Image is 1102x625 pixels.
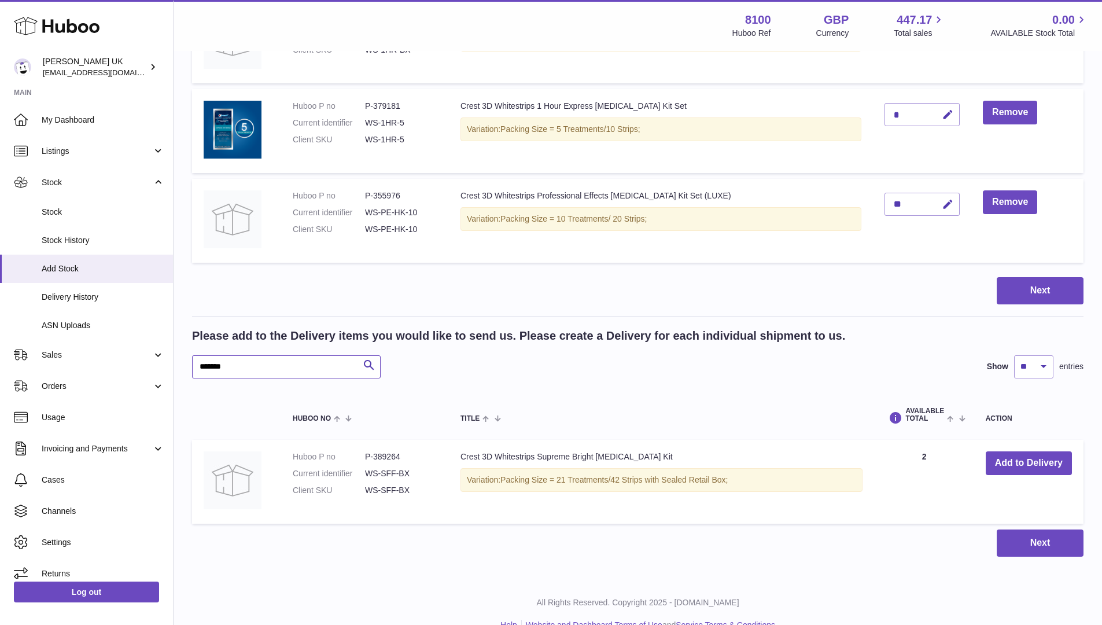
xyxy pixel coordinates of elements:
label: Show [987,361,1008,372]
span: Listings [42,146,152,157]
span: Usage [42,412,164,423]
img: Crest 3D Whitestrips Supreme Bright Teeth Whitening Kit [204,451,261,509]
span: Stock [42,177,152,188]
dt: Huboo P no [293,190,365,201]
button: Next [997,277,1083,304]
dt: Huboo P no [293,101,365,112]
p: All Rights Reserved. Copyright 2025 - [DOMAIN_NAME] [183,597,1093,608]
dt: Huboo P no [293,451,365,462]
span: Title [460,415,480,422]
span: Channels [42,506,164,517]
dt: Client SKU [293,224,365,235]
span: 0.00 [1052,12,1075,28]
dd: WS-1HR-5 [365,117,437,128]
span: entries [1059,361,1083,372]
span: Stock [42,207,164,218]
button: Remove [983,101,1037,124]
dt: Current identifier [293,207,365,218]
h2: Please add to the Delivery items you would like to send us. Please create a Delivery for each ind... [192,328,845,344]
dd: P-355976 [365,190,437,201]
span: Settings [42,537,164,548]
dd: P-379181 [365,101,437,112]
dd: WS-PE-HK-10 [365,207,437,218]
span: AVAILABLE Total [905,407,944,422]
td: Crest 3D Whitestrips 1 Hour Express [MEDICAL_DATA] Kit Set [449,89,873,173]
span: Invoicing and Payments [42,443,152,454]
span: [EMAIL_ADDRESS][DOMAIN_NAME] [43,68,170,77]
span: AVAILABLE Stock Total [990,28,1088,39]
span: Huboo no [293,415,331,422]
dd: WS-SFF-BX [365,485,437,496]
span: 447.17 [897,12,932,28]
dt: Client SKU [293,485,365,496]
strong: GBP [824,12,849,28]
span: Delivery History [42,292,164,303]
span: Sales [42,350,152,361]
img: Crest 3D Whitestrips 1 Hour Express Teeth Whitening Kit Set [204,101,261,159]
div: Variation: [460,207,861,231]
span: Orders [42,381,152,392]
dt: Current identifier [293,468,365,479]
span: Packing Size = 5 Treatments/10 Strips; [500,124,640,134]
strong: 8100 [745,12,771,28]
dd: WS-PE-HK-10 [365,224,437,235]
span: Packing Size = 21 Treatments/42 Strips with Sealed Retail Box; [500,475,728,484]
div: Action [986,415,1072,422]
td: 2 [874,440,974,524]
img: Crest 3D Whitestrips Professional Effects Teeth Whitening Kit Set (LUXE) [204,190,261,248]
span: Add Stock [42,263,164,274]
div: [PERSON_NAME] UK [43,56,147,78]
dd: WS-SFF-BX [365,468,437,479]
dt: Current identifier [293,117,365,128]
span: ASN Uploads [42,320,164,331]
div: Variation: [460,468,863,492]
span: Total sales [894,28,945,39]
a: 447.17 Total sales [894,12,945,39]
span: Cases [42,475,164,486]
div: Huboo Ref [732,28,771,39]
button: Next [997,530,1083,557]
button: Remove [983,190,1037,214]
dd: WS-1HR-5 [365,134,437,145]
a: Log out [14,582,159,602]
span: My Dashboard [42,115,164,126]
dd: P-389264 [365,451,437,462]
td: Crest 3D Whitestrips Professional Effects [MEDICAL_DATA] Kit Set (LUXE) [449,179,873,263]
div: Variation: [460,117,861,141]
a: 0.00 AVAILABLE Stock Total [990,12,1088,39]
span: Stock History [42,235,164,246]
button: Add to Delivery [986,451,1072,475]
dt: Client SKU [293,134,365,145]
td: Crest 3D Whitestrips Supreme Bright [MEDICAL_DATA] Kit [449,440,874,524]
div: Currency [816,28,849,39]
img: emotion88hk@gmail.com [14,58,31,76]
span: Packing Size = 10 Treatments/ 20 Strips; [500,214,647,223]
span: Returns [42,568,164,579]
